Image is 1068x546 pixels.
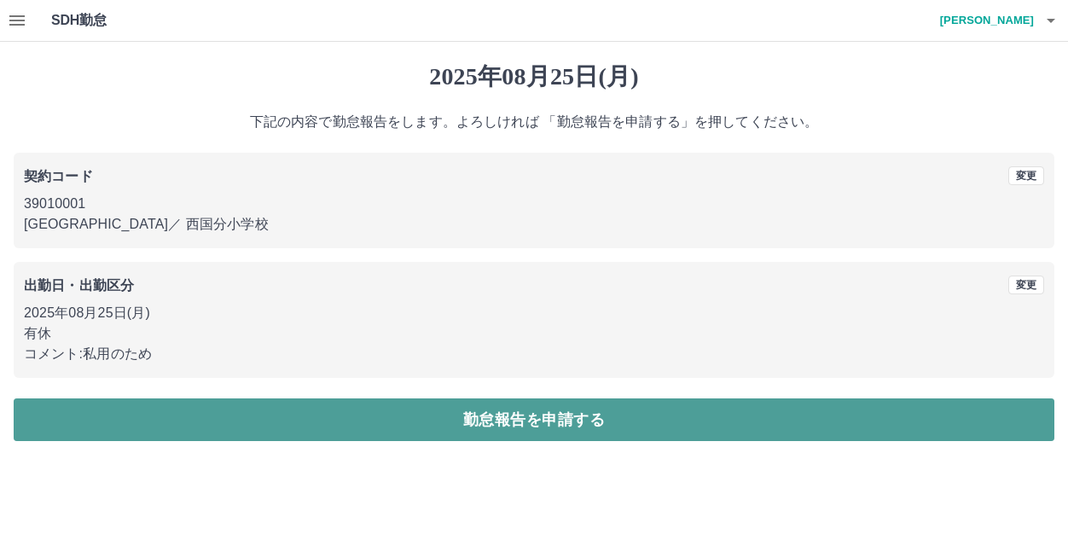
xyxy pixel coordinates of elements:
[24,194,1044,214] p: 39010001
[1008,166,1044,185] button: 変更
[24,169,93,183] b: 契約コード
[24,344,1044,364] p: コメント: 私用のため
[14,112,1054,132] p: 下記の内容で勤怠報告をします。よろしければ 「勤怠報告を申請する」を押してください。
[24,278,134,293] b: 出勤日・出勤区分
[14,398,1054,441] button: 勤怠報告を申請する
[24,323,1044,344] p: 有休
[1008,276,1044,294] button: 変更
[24,303,1044,323] p: 2025年08月25日(月)
[14,62,1054,91] h1: 2025年08月25日(月)
[24,214,1044,235] p: [GEOGRAPHIC_DATA] ／ 西国分小学校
